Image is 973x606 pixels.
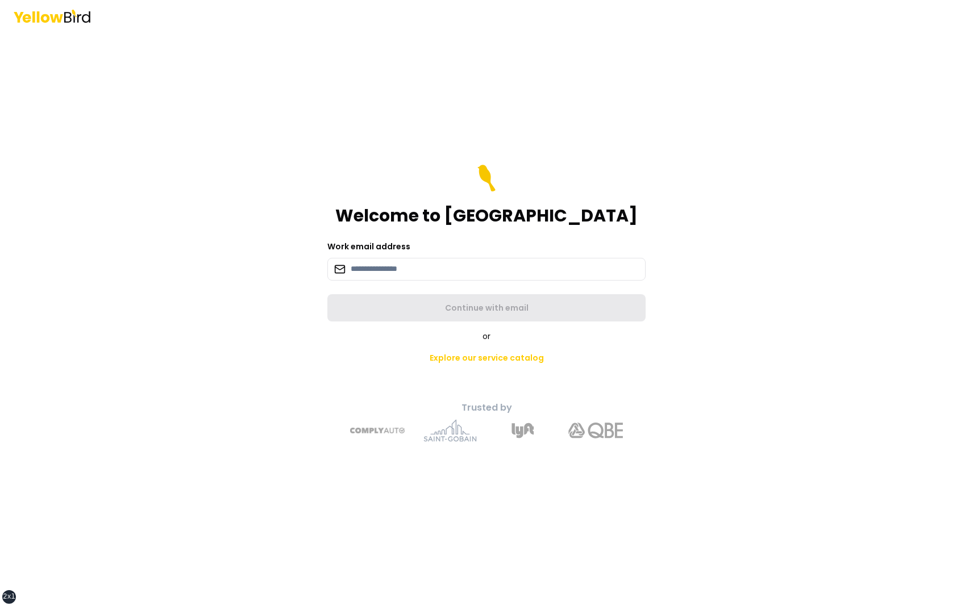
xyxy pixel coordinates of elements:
[286,401,687,415] p: Trusted by
[421,346,553,369] a: Explore our service catalog
[335,206,638,226] h1: Welcome to [GEOGRAPHIC_DATA]
[483,331,490,342] span: or
[3,592,15,601] div: 2xl
[327,241,410,252] label: Work email address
